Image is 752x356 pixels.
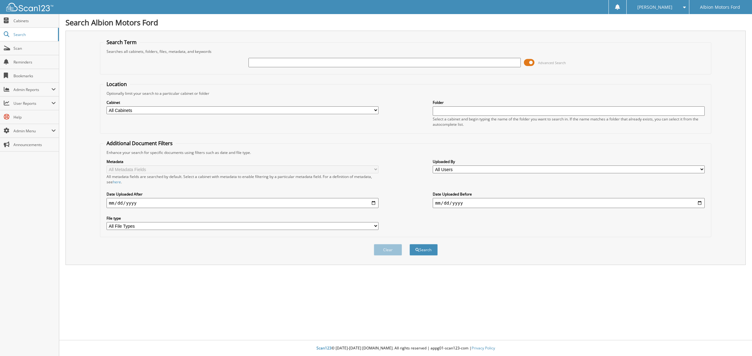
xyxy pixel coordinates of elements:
label: Date Uploaded Before [433,191,705,197]
div: Optionally limit your search to a particular cabinet or folder [103,91,708,96]
label: Date Uploaded After [107,191,379,197]
span: Cabinets [13,18,56,23]
span: Advanced Search [538,60,566,65]
span: Scan123 [316,345,332,351]
span: Scan [13,46,56,51]
span: Search [13,32,55,37]
div: © [DATE]-[DATE] [DOMAIN_NAME]. All rights reserved | appg01-scan123-com | [59,341,752,356]
legend: Search Term [103,39,140,46]
a: Privacy Policy [472,345,495,351]
div: All metadata fields are searched by default. Select a cabinet with metadata to enable filtering b... [107,174,379,185]
label: File type [107,216,379,221]
input: end [433,198,705,208]
h1: Search Albion Motors Ford [65,17,746,28]
span: Announcements [13,142,56,147]
span: Admin Reports [13,87,51,92]
div: Select a cabinet and begin typing the name of the folder you want to search in. If the name match... [433,116,705,127]
span: User Reports [13,101,51,106]
span: Admin Menu [13,128,51,134]
span: Reminders [13,59,56,65]
label: Metadata [107,159,379,164]
label: Cabinet [107,100,379,105]
input: start [107,198,379,208]
button: Search [410,244,438,256]
span: Bookmarks [13,73,56,79]
label: Folder [433,100,705,105]
span: Albion Motors Ford [700,5,740,9]
img: scan123-logo-white.svg [6,3,53,11]
legend: Location [103,81,130,88]
div: Enhance your search for specific documents using filters such as date and file type. [103,150,708,155]
span: [PERSON_NAME] [637,5,672,9]
button: Clear [374,244,402,256]
iframe: Chat Widget [721,326,752,356]
span: Help [13,114,56,120]
a: here [113,179,121,185]
legend: Additional Document Filters [103,140,176,147]
label: Uploaded By [433,159,705,164]
div: Searches all cabinets, folders, files, metadata, and keywords [103,49,708,54]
